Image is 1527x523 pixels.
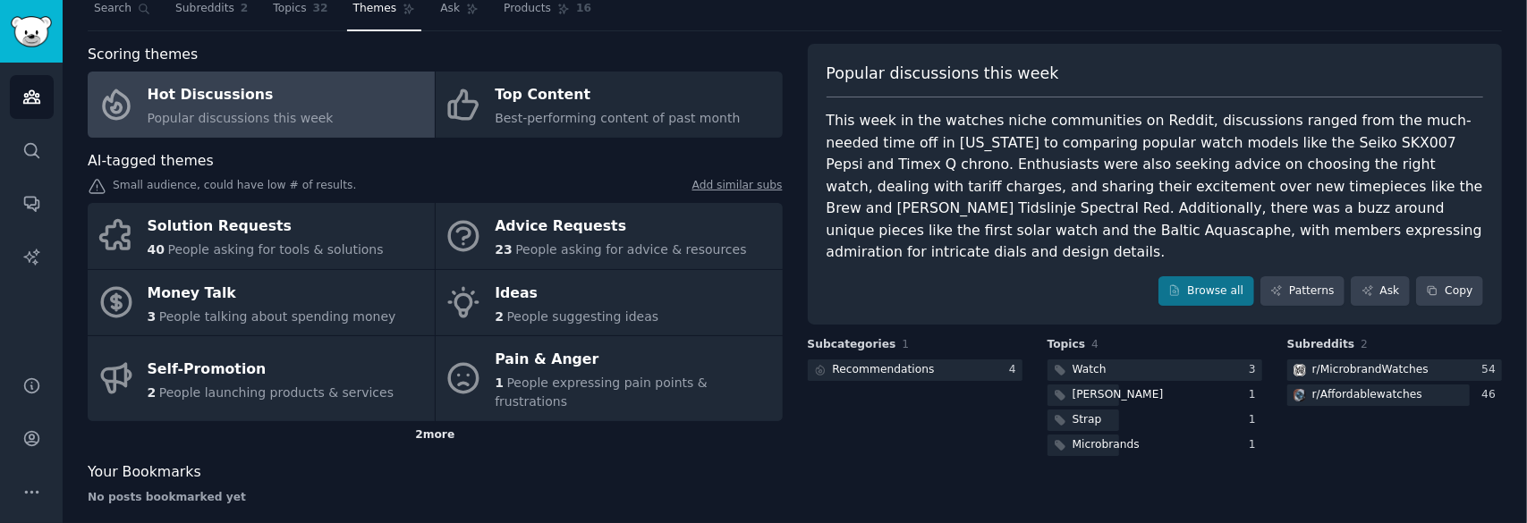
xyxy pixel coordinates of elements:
a: Ask [1351,276,1410,307]
div: Watch [1073,362,1107,378]
div: 3 [1249,362,1262,378]
span: People talking about spending money [159,309,396,324]
div: Solution Requests [148,213,384,241]
a: Microbrands1 [1048,434,1262,457]
div: r/ Affordablewatches [1312,387,1422,403]
span: AI-tagged themes [88,150,214,173]
div: 54 [1481,362,1502,378]
div: Strap [1073,412,1102,428]
span: People asking for advice & resources [515,242,746,257]
div: [PERSON_NAME] [1073,387,1164,403]
div: 46 [1481,387,1502,403]
span: People expressing pain points & frustrations [495,375,708,409]
a: [PERSON_NAME]1 [1048,384,1262,407]
span: Best-performing content of past month [495,111,740,125]
span: 40 [148,242,165,257]
div: Advice Requests [495,213,746,241]
span: Popular discussions this week [148,111,334,125]
a: Recommendations4 [808,359,1022,382]
a: Ideas2People suggesting ideas [436,270,783,336]
img: Affordablewatches [1294,389,1306,401]
div: Hot Discussions [148,81,334,110]
div: Top Content [495,81,740,110]
span: People asking for tools & solutions [167,242,383,257]
span: Subreddits [1287,337,1355,353]
a: Patterns [1260,276,1345,307]
span: 2 [495,309,504,324]
span: People suggesting ideas [507,309,659,324]
img: MicrobrandWatches [1294,364,1306,376]
span: 23 [495,242,512,257]
span: Ask [440,1,460,17]
div: Ideas [495,279,658,308]
div: r/ MicrobrandWatches [1312,362,1429,378]
div: 1 [1249,412,1262,428]
a: Top ContentBest-performing content of past month [436,72,783,138]
span: Your Bookmarks [88,461,201,484]
span: Themes [353,1,397,17]
span: People launching products & services [159,385,394,400]
div: Microbrands [1073,437,1140,453]
span: 4 [1091,338,1099,350]
a: Affordablewatchesr/Affordablewatches46 [1287,384,1502,407]
span: Scoring themes [88,44,198,66]
a: Pain & Anger1People expressing pain points & frustrations [436,336,783,421]
div: Money Talk [148,279,396,308]
span: Search [94,1,131,17]
span: Popular discussions this week [827,63,1059,85]
span: Products [504,1,551,17]
span: 2 [148,385,157,400]
button: Copy [1416,276,1483,307]
span: 2 [241,1,249,17]
span: Subcategories [808,337,896,353]
a: Money Talk3People talking about spending money [88,270,435,336]
div: Pain & Anger [495,346,773,375]
span: 32 [313,1,328,17]
span: 16 [576,1,591,17]
a: Hot DiscussionsPopular discussions this week [88,72,435,138]
a: Add similar subs [692,178,783,197]
div: No posts bookmarked yet [88,490,783,506]
a: Strap1 [1048,409,1262,432]
span: 1 [903,338,910,350]
div: 1 [1249,437,1262,453]
div: Small audience, could have low # of results. [88,178,783,197]
div: Recommendations [833,362,935,378]
span: Topics [1048,337,1086,353]
a: MicrobrandWatchesr/MicrobrandWatches54 [1287,359,1502,382]
span: Subreddits [175,1,234,17]
a: Watch3 [1048,359,1262,382]
div: 1 [1249,387,1262,403]
span: Topics [273,1,306,17]
div: 4 [1009,362,1022,378]
a: Browse all [1158,276,1254,307]
a: Advice Requests23People asking for advice & resources [436,203,783,269]
a: Self-Promotion2People launching products & services [88,336,435,421]
span: 3 [148,309,157,324]
div: 2 more [88,421,783,450]
div: Self-Promotion [148,355,394,384]
img: GummySearch logo [11,16,52,47]
div: This week in the watches niche communities on Reddit, discussions ranged from the much-needed tim... [827,110,1484,264]
span: 1 [495,375,504,390]
span: 2 [1361,338,1368,350]
a: Solution Requests40People asking for tools & solutions [88,203,435,269]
